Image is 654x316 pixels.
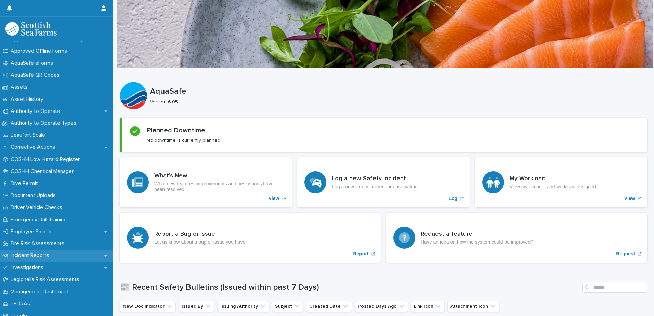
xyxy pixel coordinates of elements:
[154,172,285,180] h3: What's New
[154,239,245,245] p: Let us know about a bug or issue you have
[8,96,49,103] p: Asset History
[8,156,85,163] p: COSHH Low Hazard Register
[8,120,82,127] p: Authority to Operate Types
[154,181,285,193] p: What new features, improvements and pesky bugs have been resolved
[8,216,72,223] p: Emergency Drill Training
[120,157,292,207] a: View
[421,239,533,245] p: Have an idea on how the system could be improved?
[8,228,57,235] p: Employee Sign-In
[306,301,352,312] button: Created Date
[8,180,43,187] p: Dive Permit
[421,231,533,238] h3: Request a feature
[353,251,368,257] p: Report
[120,282,579,292] h1: 📰 Recent Safety Bulletins (Issued within past 7 Days)
[150,99,642,105] p: Version 6.05
[8,84,33,90] p: Assets
[8,204,68,211] p: Driver Vehicle Checks
[8,301,36,307] p: PEDRAs
[8,264,49,271] p: Investigations
[147,126,205,134] h2: Planned Downtime
[120,301,176,312] button: New Doc Indicator
[8,240,70,247] p: Fire Risk Assessments
[447,301,499,312] button: Attachment Icon
[8,168,79,175] p: COSHH Chemical Manager
[147,137,220,143] p: No downtime is currently planned
[510,184,596,190] p: View my account and workload assigned
[624,196,635,201] p: View
[5,22,57,36] img: bPIBxiqnSb2ggTQWdOVV
[449,196,458,201] p: Log
[179,301,214,312] button: Issued By
[269,196,279,201] p: View
[8,144,61,150] p: Corrective Actions
[297,157,469,207] a: Log
[8,192,61,199] p: Document Uploads
[272,301,303,312] button: Subject
[8,252,55,259] p: Incident Reports
[154,231,245,238] h3: Report a Bug or issue
[8,108,66,115] p: Authority to Operate
[386,213,647,263] a: Request
[582,282,647,293] input: Search
[8,72,65,78] p: AquaSafe QR Codes
[616,251,635,257] p: Request
[150,87,644,96] p: AquaSafe
[8,289,74,295] p: Management Dashboard
[411,301,445,312] button: Link Icon
[8,132,51,139] p: Beaufort Scale
[332,184,418,190] p: Log a new safety incident or observation
[217,301,269,312] button: Issuing Authority
[355,301,408,312] button: Posted Days Ago
[475,157,647,207] a: View
[332,175,418,183] h3: Log a new Safety Incident
[510,175,596,183] h3: My Workload
[8,276,85,283] p: Legionella Risk Assessments
[8,60,58,66] p: AquaSafe eForms
[120,213,381,263] a: Report
[8,48,73,54] p: Approved Offline Forms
